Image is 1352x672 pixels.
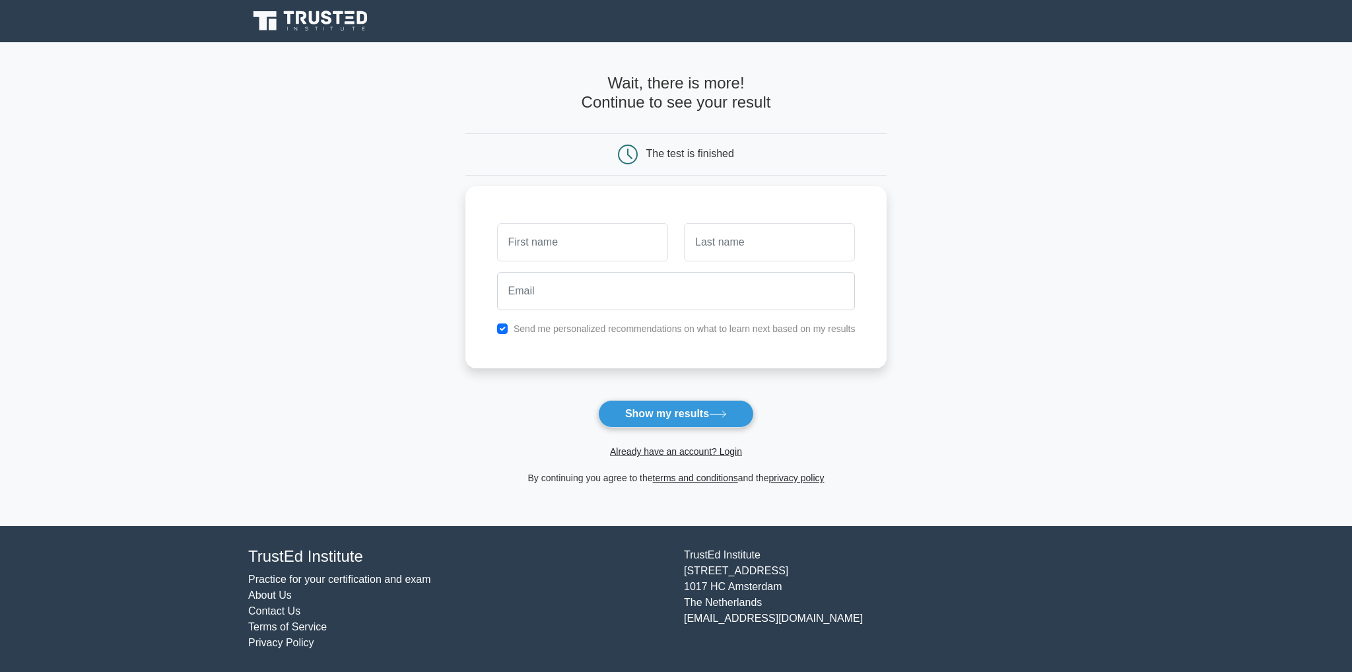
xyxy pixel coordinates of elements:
[610,446,742,457] a: Already have an account? Login
[497,223,668,261] input: First name
[457,470,895,486] div: By continuing you agree to the and the
[646,148,734,159] div: The test is finished
[248,621,327,632] a: Terms of Service
[514,323,856,334] label: Send me personalized recommendations on what to learn next based on my results
[676,547,1112,651] div: TrustEd Institute [STREET_ADDRESS] 1017 HC Amsterdam The Netherlands [EMAIL_ADDRESS][DOMAIN_NAME]
[497,272,856,310] input: Email
[598,400,754,428] button: Show my results
[248,605,300,617] a: Contact Us
[248,589,292,601] a: About Us
[465,74,887,112] h4: Wait, there is more! Continue to see your result
[248,547,668,566] h4: TrustEd Institute
[653,473,738,483] a: terms and conditions
[684,223,855,261] input: Last name
[769,473,825,483] a: privacy policy
[248,574,431,585] a: Practice for your certification and exam
[248,637,314,648] a: Privacy Policy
